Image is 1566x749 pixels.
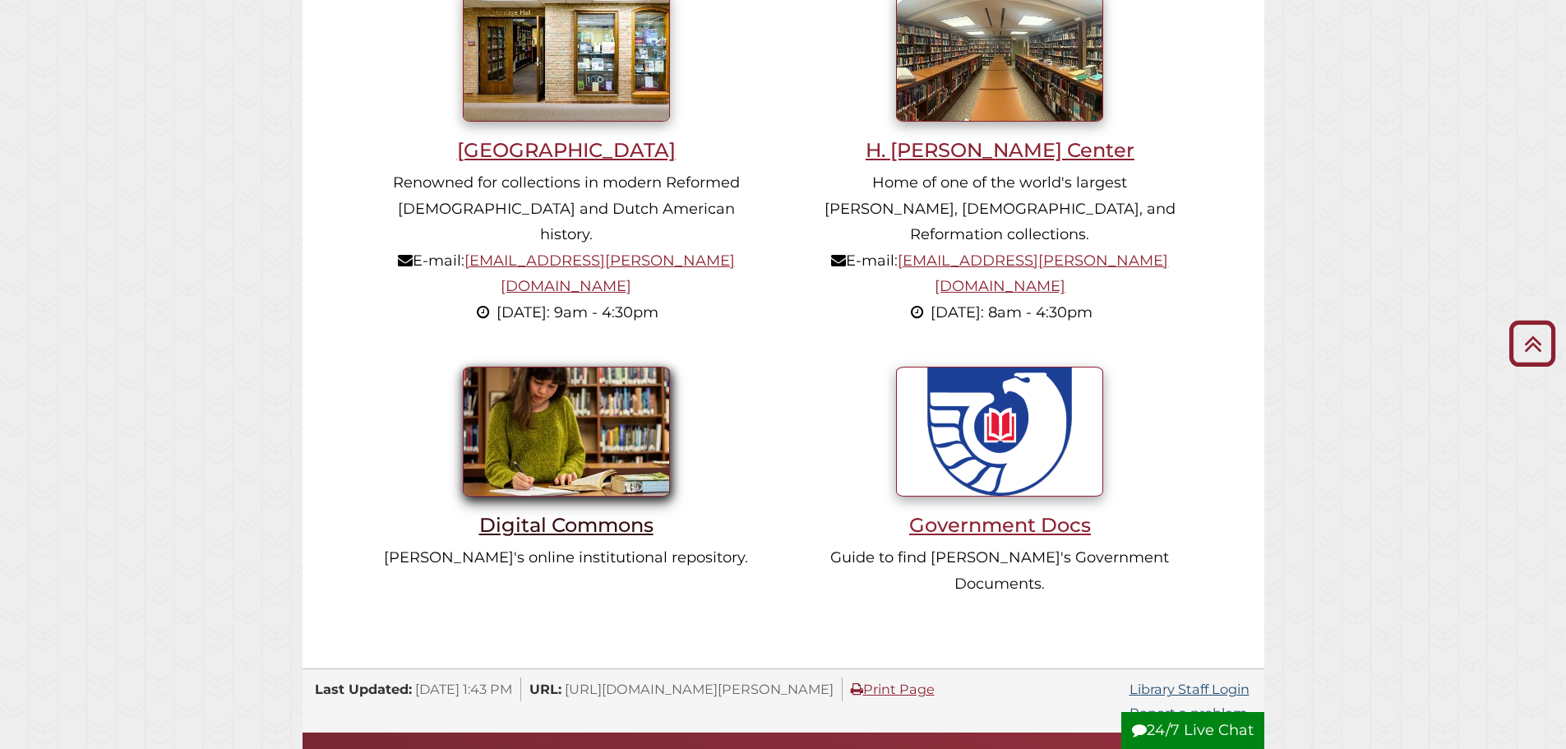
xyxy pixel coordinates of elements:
[815,47,1186,162] a: H. [PERSON_NAME] Center
[815,422,1186,537] a: Government Docs
[497,303,658,321] span: [DATE]: 9am - 4:30pm
[381,138,752,162] h3: [GEOGRAPHIC_DATA]
[381,513,752,537] h3: Digital Commons
[931,303,1093,321] span: [DATE]: 8am - 4:30pm
[896,367,1103,497] img: U.S. Government Documents seal
[898,252,1168,296] a: [EMAIL_ADDRESS][PERSON_NAME][DOMAIN_NAME]
[463,367,670,497] img: Student writing inside library
[815,513,1186,537] h3: Government Docs
[565,681,834,697] span: [URL][DOMAIN_NAME][PERSON_NAME]
[529,681,561,697] span: URL:
[851,682,863,696] i: Print Page
[464,252,735,296] a: [EMAIL_ADDRESS][PERSON_NAME][DOMAIN_NAME]
[381,170,752,326] p: Renowned for collections in modern Reformed [DEMOGRAPHIC_DATA] and Dutch American history. E-mail:
[381,47,752,162] a: [GEOGRAPHIC_DATA]
[1129,705,1250,721] a: Report a problem.
[381,422,752,537] a: Digital Commons
[1129,681,1250,697] a: Library Staff Login
[815,545,1186,597] p: Guide to find [PERSON_NAME]'s Government Documents.
[381,545,752,571] p: [PERSON_NAME]'s online institutional repository.
[415,681,512,697] span: [DATE] 1:43 PM
[1503,330,1562,357] a: Back to Top
[815,170,1186,326] p: Home of one of the world's largest [PERSON_NAME], [DEMOGRAPHIC_DATA], and Reformation collections...
[851,681,935,697] a: Print Page
[315,681,412,697] span: Last Updated:
[815,138,1186,162] h3: H. [PERSON_NAME] Center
